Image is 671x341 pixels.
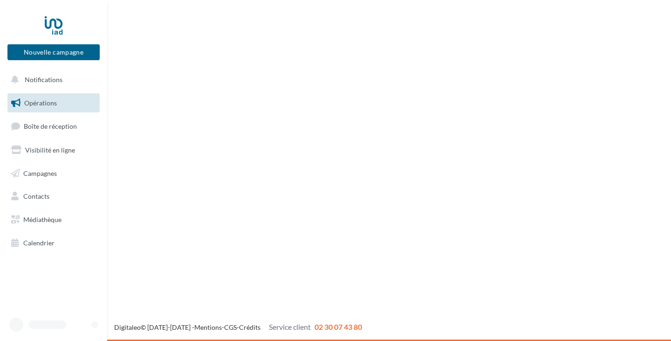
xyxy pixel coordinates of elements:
a: Contacts [6,187,102,206]
span: 02 30 07 43 80 [315,322,362,331]
span: Calendrier [23,239,55,247]
span: © [DATE]-[DATE] - - - [114,323,362,331]
span: Opérations [24,99,57,107]
span: Visibilité en ligne [25,146,75,154]
button: Notifications [6,70,98,90]
span: Contacts [23,192,49,200]
button: Nouvelle campagne [7,44,100,60]
span: Notifications [25,76,62,84]
span: Service client [269,322,311,331]
span: Médiathèque [23,216,62,223]
a: Visibilité en ligne [6,140,102,160]
a: Digitaleo [114,323,141,331]
span: Campagnes [23,169,57,177]
a: Boîte de réception [6,116,102,136]
a: Opérations [6,93,102,113]
a: Calendrier [6,233,102,253]
a: Médiathèque [6,210,102,230]
a: CGS [224,323,237,331]
a: Mentions [194,323,222,331]
a: Crédits [239,323,260,331]
a: Campagnes [6,164,102,183]
span: Boîte de réception [24,122,77,130]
